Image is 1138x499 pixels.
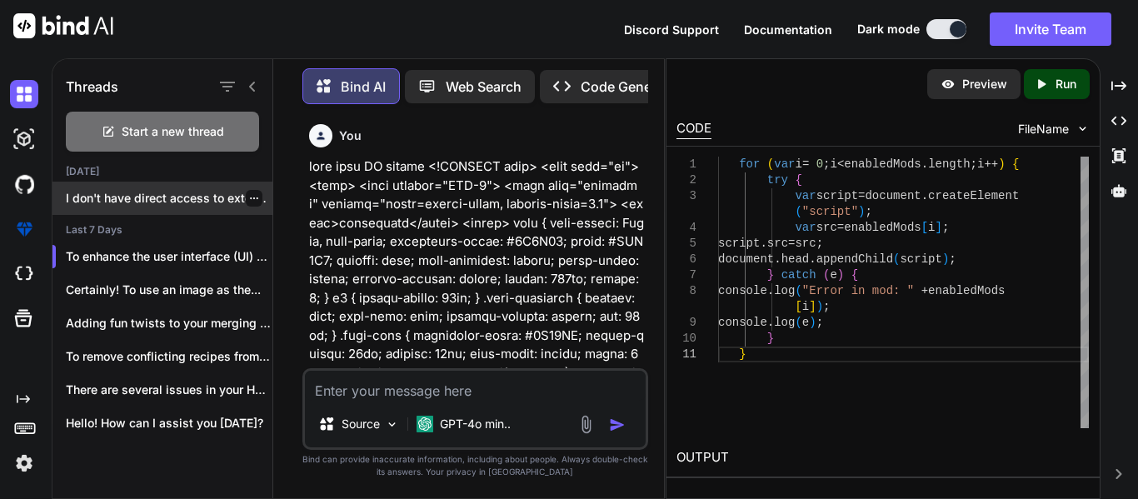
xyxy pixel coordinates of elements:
[1056,76,1076,92] p: Run
[802,316,809,329] span: e
[858,189,865,202] span: =
[341,77,386,97] p: Bind AI
[767,157,774,171] span: (
[921,284,928,297] span: +
[666,438,1100,477] h2: OUTPUT
[10,170,38,198] img: githubDark
[676,157,696,172] div: 1
[66,190,272,207] p: I don't have direct access to external w...
[823,300,830,313] span: ;
[10,80,38,108] img: darkChat
[718,316,767,329] span: console
[781,268,816,282] span: catch
[739,157,760,171] span: for
[676,315,696,331] div: 9
[739,347,746,361] span: }
[921,189,928,202] span: .
[851,268,858,282] span: {
[676,331,696,347] div: 10
[858,205,865,218] span: )
[744,21,832,38] button: Documentation
[971,157,977,171] span: ;
[66,248,272,265] p: To enhance the user interface (UI) of...
[809,300,816,313] span: ]
[928,221,935,234] span: i
[962,76,1007,92] p: Preview
[417,416,433,432] img: GPT-4o mini
[774,252,781,266] span: .
[802,205,858,218] span: "script"
[816,157,823,171] span: 0
[760,237,766,250] span: .
[676,119,711,139] div: CODE
[676,347,696,362] div: 11
[624,21,719,38] button: Discord Support
[66,382,272,398] p: There are several issues in your HTML...
[609,417,626,433] img: icon
[10,125,38,153] img: darkAi-studio
[998,157,1005,171] span: )
[624,22,719,37] span: Discord Support
[844,157,921,171] span: enabledMods
[949,252,956,266] span: ;
[581,77,681,97] p: Code Generator
[928,284,1005,297] span: enabledMods
[342,416,380,432] p: Source
[816,221,837,234] span: src
[900,252,941,266] span: script
[10,260,38,288] img: cloudideIcon
[795,316,801,329] span: (
[795,237,816,250] span: src
[1018,121,1069,137] span: FileName
[941,77,956,92] img: preview
[10,449,38,477] img: settings
[676,267,696,283] div: 7
[795,189,816,202] span: var
[984,157,998,171] span: ++
[122,123,224,140] span: Start a new thread
[676,188,696,204] div: 3
[809,252,816,266] span: .
[1076,122,1090,136] img: chevron down
[830,268,836,282] span: e
[774,316,795,329] span: log
[767,268,774,282] span: }
[837,221,844,234] span: =
[52,165,272,178] h2: [DATE]
[802,157,809,171] span: =
[823,268,830,282] span: (
[921,221,928,234] span: [
[921,157,928,171] span: .
[928,157,970,171] span: length
[865,189,921,202] span: document
[767,316,774,329] span: .
[795,221,816,234] span: var
[446,77,522,97] p: Web Search
[788,237,795,250] span: =
[676,236,696,252] div: 5
[816,316,823,329] span: ;
[816,252,893,266] span: appendChild
[718,284,767,297] span: console
[816,189,858,202] span: script
[66,315,272,332] p: Adding fun twists to your merging game...
[837,157,844,171] span: <
[795,205,801,218] span: (
[767,173,788,187] span: try
[795,157,801,171] span: i
[942,221,949,234] span: ;
[339,127,362,144] h6: You
[676,252,696,267] div: 6
[809,316,816,329] span: )
[857,21,920,37] span: Dark mode
[781,252,810,266] span: head
[816,300,823,313] span: )
[816,237,823,250] span: ;
[893,252,900,266] span: (
[52,223,272,237] h2: Last 7 Days
[802,284,914,297] span: "Error in mod: "
[795,284,801,297] span: (
[942,252,949,266] span: )
[744,22,832,37] span: Documentation
[844,221,921,234] span: enabledMods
